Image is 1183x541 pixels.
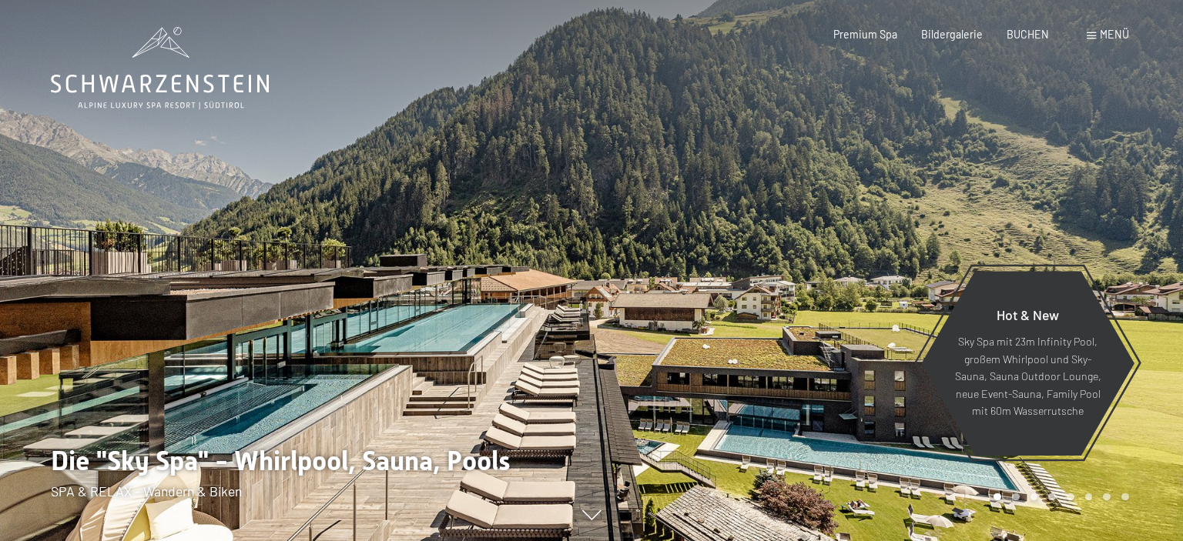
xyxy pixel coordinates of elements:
span: Menü [1100,28,1129,41]
span: Hot & New [997,306,1059,323]
div: Carousel Page 3 [1031,493,1038,501]
div: Carousel Page 5 [1067,493,1074,501]
div: Carousel Page 1 (Current Slide) [994,493,1001,501]
div: Carousel Page 6 [1085,493,1093,501]
a: Premium Spa [833,28,897,41]
a: Bildergalerie [921,28,983,41]
div: Carousel Page 4 [1048,493,1056,501]
div: Carousel Page 7 [1103,493,1111,501]
a: Hot & New Sky Spa mit 23m Infinity Pool, großem Whirlpool und Sky-Sauna, Sauna Outdoor Lounge, ne... [920,270,1135,456]
div: Carousel Page 8 [1121,493,1129,501]
p: Sky Spa mit 23m Infinity Pool, großem Whirlpool und Sky-Sauna, Sauna Outdoor Lounge, neue Event-S... [954,333,1101,420]
div: Carousel Page 2 [1012,493,1020,501]
a: BUCHEN [1007,28,1049,41]
div: Carousel Pagination [988,493,1128,501]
